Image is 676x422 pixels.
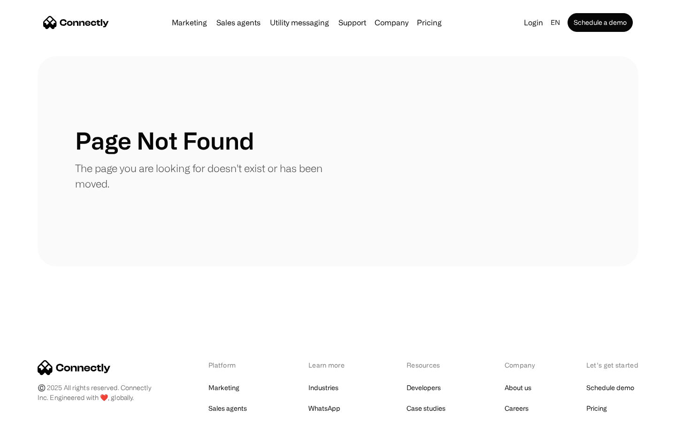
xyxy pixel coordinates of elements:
[520,16,547,29] a: Login
[547,16,566,29] div: en
[372,16,411,29] div: Company
[505,402,529,415] a: Careers
[413,19,446,26] a: Pricing
[586,360,638,370] div: Let’s get started
[568,13,633,32] a: Schedule a demo
[407,402,446,415] a: Case studies
[19,406,56,419] ul: Language list
[168,19,211,26] a: Marketing
[551,16,560,29] div: en
[375,16,408,29] div: Company
[43,15,109,30] a: home
[75,160,338,191] p: The page you are looking for doesn't exist or has been moved.
[9,405,56,419] aside: Language selected: English
[208,381,239,394] a: Marketing
[308,381,338,394] a: Industries
[586,402,607,415] a: Pricing
[308,360,358,370] div: Learn more
[505,360,538,370] div: Company
[213,19,264,26] a: Sales agents
[407,360,456,370] div: Resources
[208,360,260,370] div: Platform
[266,19,333,26] a: Utility messaging
[308,402,340,415] a: WhatsApp
[75,127,254,155] h1: Page Not Found
[335,19,370,26] a: Support
[505,381,531,394] a: About us
[208,402,247,415] a: Sales agents
[407,381,441,394] a: Developers
[586,381,634,394] a: Schedule demo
